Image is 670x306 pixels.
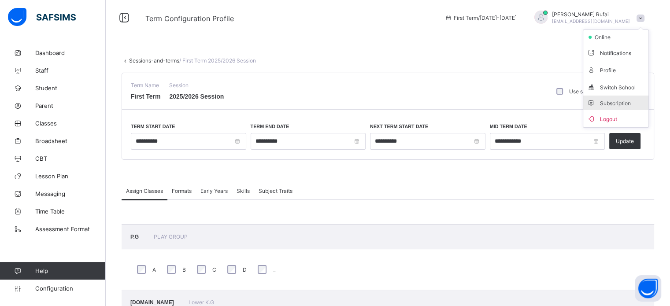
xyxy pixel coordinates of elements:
span: First Term [131,93,160,100]
li: dropdown-list-item-text-5 [583,78,648,96]
span: [PERSON_NAME] Rufai [552,11,630,18]
span: Update [616,138,634,144]
span: Student [35,85,106,92]
label: Term Start Date [131,124,175,129]
span: Subject Traits [259,188,292,194]
li: dropdown-list-item-buttom-7 [583,110,648,127]
li: dropdown-list-item-null-2 [583,30,648,44]
label: Term End Date [251,124,289,129]
button: Open asap [635,275,661,302]
li: dropdown-list-item-null-6 [583,96,648,110]
span: [EMAIL_ADDRESS][DOMAIN_NAME] [552,18,630,24]
span: Assessment Format [35,225,106,232]
span: Time Table [35,208,106,215]
span: Parent [35,102,106,109]
label: Mid Term Date [490,124,527,129]
span: Early Years [200,188,228,194]
a: Sessions-and-terms [129,57,179,64]
span: Subscription [587,100,631,107]
span: Logout [587,114,645,124]
div: AbiodunRufai [526,11,649,25]
span: Messaging [35,190,106,197]
li: dropdown-list-item-text-3 [583,44,648,61]
span: Switch School [587,82,645,92]
label: A [152,266,156,273]
label: Use score entry timeframe [569,88,634,95]
span: 2025/2026 Session [169,93,224,100]
span: Lesson Plan [35,173,106,180]
span: Broadsheet [35,137,106,144]
span: [DOMAIN_NAME] [130,299,175,306]
span: Term Configuration Profile [145,14,234,23]
span: / First Term 2025/2026 Session [179,57,256,64]
span: Profile [587,65,645,75]
label: B [182,266,186,273]
label: Next Term Start Date [370,124,428,129]
img: safsims [8,8,76,26]
span: Help [35,267,105,274]
span: Lower K.G [189,299,214,306]
label: _ [273,266,275,273]
span: Classes [35,120,106,127]
span: Notifications [587,48,645,58]
span: Term Name [131,82,160,88]
label: C [212,266,216,273]
span: PLAY GROUP [153,233,187,240]
span: online [594,34,616,41]
label: D [243,266,247,273]
span: Session [169,82,224,88]
span: P.G [130,234,140,240]
span: session/term information [445,15,517,21]
span: Assign Classes [126,188,163,194]
span: Staff [35,67,106,74]
span: Formats [172,188,192,194]
span: Skills [237,188,250,194]
span: Configuration [35,285,105,292]
li: dropdown-list-item-text-4 [583,61,648,78]
span: Dashboard [35,49,106,56]
span: CBT [35,155,106,162]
